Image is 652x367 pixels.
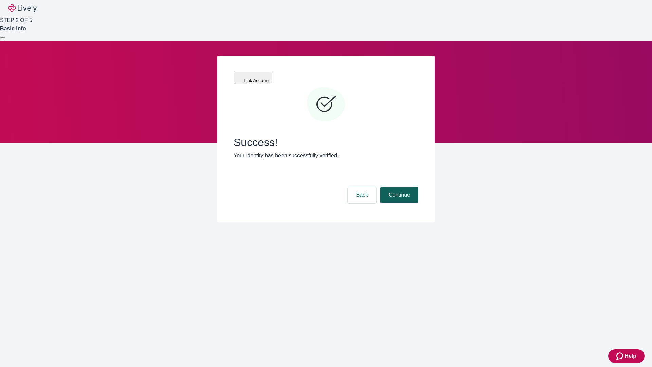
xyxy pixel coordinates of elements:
img: Lively [8,4,37,12]
button: Back [348,187,376,203]
button: Continue [380,187,418,203]
button: Link Account [234,72,272,84]
svg: Checkmark icon [306,84,346,125]
span: Help [624,352,636,360]
span: Success! [234,136,418,149]
p: Your identity has been successfully verified. [234,152,418,160]
svg: Zendesk support icon [616,352,624,360]
button: Zendesk support iconHelp [608,349,645,363]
